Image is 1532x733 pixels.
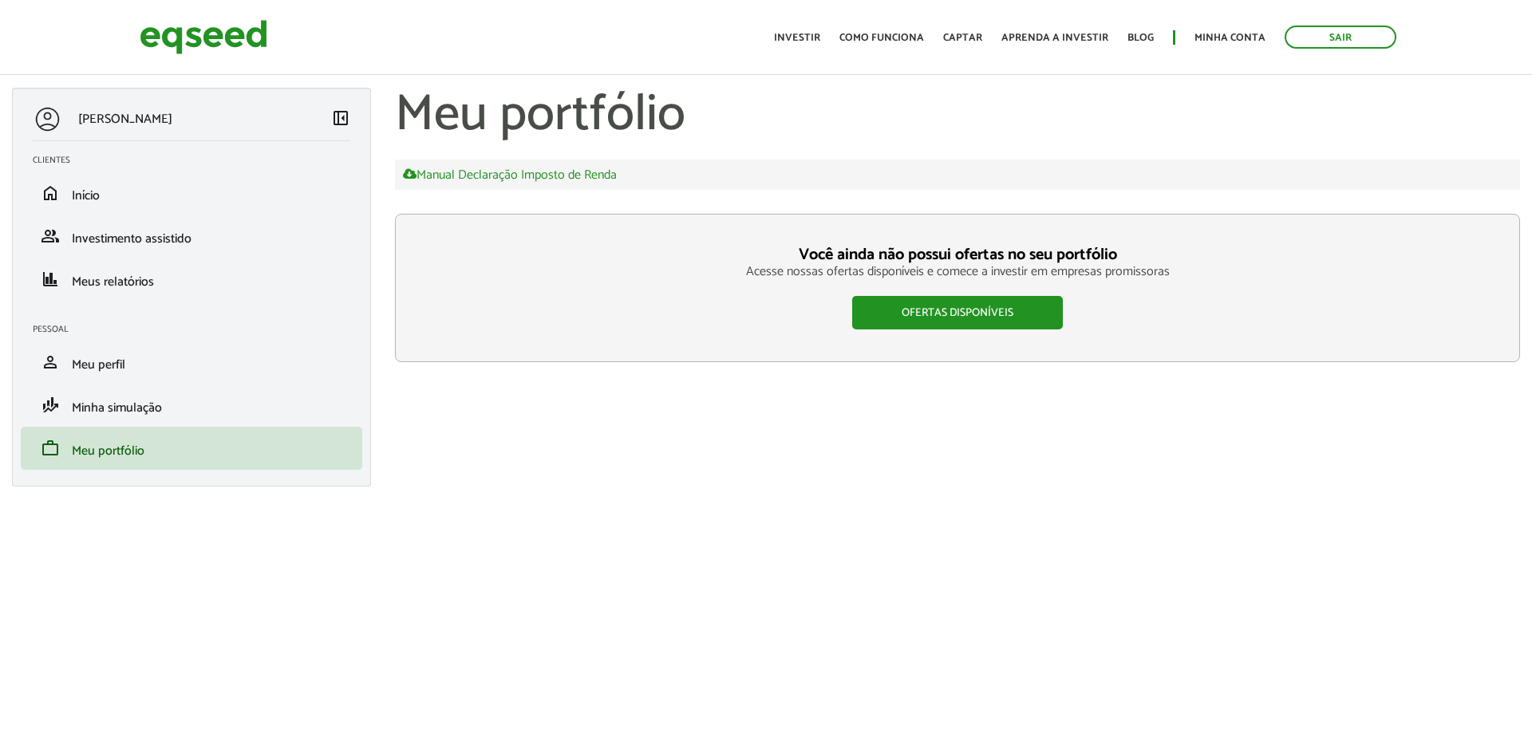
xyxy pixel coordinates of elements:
span: work [41,439,60,458]
span: left_panel_close [331,108,350,128]
a: Aprenda a investir [1001,33,1108,43]
a: groupInvestimento assistido [33,227,350,246]
a: Investir [774,33,820,43]
a: Sair [1285,26,1396,49]
h2: Clientes [33,156,362,165]
span: Início [72,185,100,207]
span: Meus relatórios [72,271,154,293]
a: Blog [1127,33,1154,43]
p: Acesse nossas ofertas disponíveis e comece a investir em empresas promissoras [428,264,1487,279]
li: Meu perfil [21,341,362,384]
span: finance_mode [41,396,60,415]
a: Como funciona [839,33,924,43]
li: Minha simulação [21,384,362,427]
li: Investimento assistido [21,215,362,258]
span: home [41,183,60,203]
a: Colapsar menu [331,108,350,131]
span: group [41,227,60,246]
span: Meu perfil [72,354,125,376]
h2: Pessoal [33,325,362,334]
a: Minha conta [1194,33,1265,43]
a: finance_modeMinha simulação [33,396,350,415]
span: Investimento assistido [72,228,191,250]
a: personMeu perfil [33,353,350,372]
a: Ofertas disponíveis [852,296,1063,329]
h3: Você ainda não possui ofertas no seu portfólio [428,246,1487,264]
a: workMeu portfólio [33,439,350,458]
span: Minha simulação [72,397,162,419]
a: financeMeus relatórios [33,270,350,289]
span: person [41,353,60,372]
h1: Meu portfólio [395,88,1520,144]
span: Meu portfólio [72,440,144,462]
span: finance [41,270,60,289]
a: Manual Declaração Imposto de Renda [403,167,617,182]
img: EqSeed [140,16,267,58]
li: Meus relatórios [21,258,362,301]
p: [PERSON_NAME] [78,112,172,127]
a: homeInício [33,183,350,203]
li: Meu portfólio [21,427,362,470]
li: Início [21,171,362,215]
a: Captar [943,33,982,43]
